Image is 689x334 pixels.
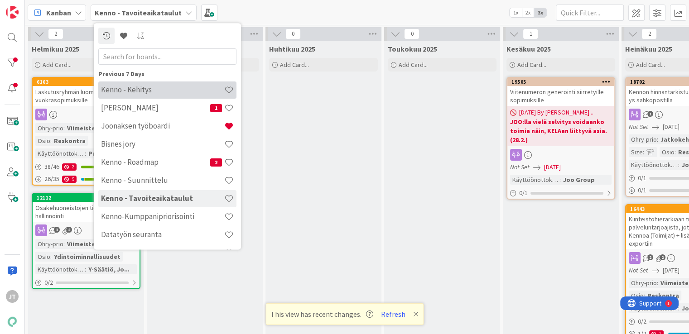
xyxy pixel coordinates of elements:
[33,202,140,222] div: Osakehuoneistojen tietojen hallinnointi
[404,29,419,39] span: 0
[678,160,679,170] span: :
[519,188,528,198] span: 0 / 1
[660,147,675,157] div: Osio
[638,317,646,326] span: 0 / 2
[510,117,612,144] b: JOO:lla vielä selvitys voidaanko toimia näin, KELAan liittyvä asia. (28.2.)
[101,194,224,203] h4: Kenno - Tavoiteaikataulut
[625,44,672,53] span: Heinäkuu 2025
[32,193,140,289] a: 12112Osakehuoneistojen tietojen hallinnointiOhry-prio:ViimeistelySize:Osio:YdintoiminnallisuudetK...
[101,158,210,167] h4: Kenno - Roadmap
[629,123,648,131] i: Not Set
[50,136,52,146] span: :
[33,173,140,185] div: 26/355
[63,239,65,249] span: :
[101,176,224,185] h4: Kenno - Suunnittelu
[663,122,679,132] span: [DATE]
[644,291,645,301] span: :
[95,8,182,17] b: Kenno - Tavoiteaikataulut
[62,163,77,171] div: 2
[85,148,86,158] span: :
[657,278,658,288] span: :
[101,104,210,113] h4: [PERSON_NAME]
[32,77,140,186] a: 6163Laskutusryhmän luominen vuokrasopimuksilleOhry-prio:ViimeistelyOsio:ReskontraKäyttöönottokrii...
[629,147,643,157] div: Size
[657,134,658,144] span: :
[101,212,224,221] h4: Kenno-Kumppanipriorisointi
[270,309,373,320] span: This view has recent changes.
[85,264,86,274] span: :
[52,252,123,262] div: Ydintoiminnallisuudet
[86,264,132,274] div: Y-Säätiö, Jo...
[506,77,615,200] a: 19505Viitenumeron generointi siirretyille sopimuksille[DATE] By [PERSON_NAME]...JOO:lla vielä sel...
[44,174,59,184] span: 26 / 35
[37,79,140,85] div: 6163
[33,277,140,288] div: 0/2
[647,111,653,117] span: 1
[101,230,224,239] h4: Datatyön seuranta
[638,186,646,195] span: 0 / 1
[33,161,140,172] div: 38/462
[388,44,437,53] span: Toukokuu 2025
[63,123,65,133] span: :
[663,266,679,275] span: [DATE]
[519,108,593,117] span: [DATE] By [PERSON_NAME]...
[559,175,561,185] span: :
[517,61,546,69] span: Add Card...
[534,8,546,17] span: 3x
[647,254,653,260] span: 2
[6,315,19,328] img: avatar
[6,6,19,19] img: Visit kanbanzone.com
[65,239,102,249] div: Viimeistely
[35,264,85,274] div: Käyttöönottokriittisyys
[629,278,657,288] div: Ohry-prio
[280,61,309,69] span: Add Card...
[638,173,646,183] span: 0 / 1
[507,187,614,199] div: 0/1
[629,291,644,301] div: Osio
[44,162,59,172] span: 38 / 46
[65,123,102,133] div: Viimeistely
[33,78,140,86] div: 6163
[54,227,60,233] span: 1
[52,136,88,146] div: Reskontra
[675,147,676,157] span: :
[66,227,72,233] span: 4
[511,79,614,85] div: 19505
[35,252,50,262] div: Osio
[645,291,681,301] div: Reskontra
[32,44,79,53] span: Helmikuu 2025
[37,195,140,201] div: 12112
[643,147,644,157] span: :
[641,29,657,39] span: 2
[33,194,140,222] div: 12112Osakehuoneistojen tietojen hallinnointi
[6,290,19,303] div: JT
[399,61,428,69] span: Add Card...
[556,5,624,21] input: Quick Filter...
[47,4,49,11] div: 1
[35,239,63,249] div: Ohry-prio
[285,29,301,39] span: 0
[269,44,315,53] span: Huhtikuu 2025
[98,69,236,79] div: Previous 7 Days
[510,8,522,17] span: 1x
[19,1,41,12] span: Support
[507,86,614,106] div: Viitenumeron generointi siirretyille sopimuksille
[629,134,657,144] div: Ohry-prio
[33,86,140,106] div: Laskutusryhmän luominen vuokrasopimuksille
[506,44,551,53] span: Kesäkuu 2025
[510,175,559,185] div: Käyttöönottokriittisyys
[98,48,236,65] input: Search for boards...
[629,266,648,274] i: Not Set
[101,248,224,258] h4: Kenno - Testaus
[636,61,665,69] span: Add Card...
[35,136,50,146] div: Osio
[678,303,679,313] span: :
[86,148,131,158] div: Priorisointi...
[101,122,224,131] h4: Joonaksen työboardi
[629,160,678,170] div: Käyttöönottokriittisyys
[46,7,71,18] span: Kanban
[35,123,63,133] div: Ohry-prio
[523,29,538,39] span: 1
[507,78,614,106] div: 19505Viitenumeron generointi siirretyille sopimuksille
[660,254,665,260] span: 2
